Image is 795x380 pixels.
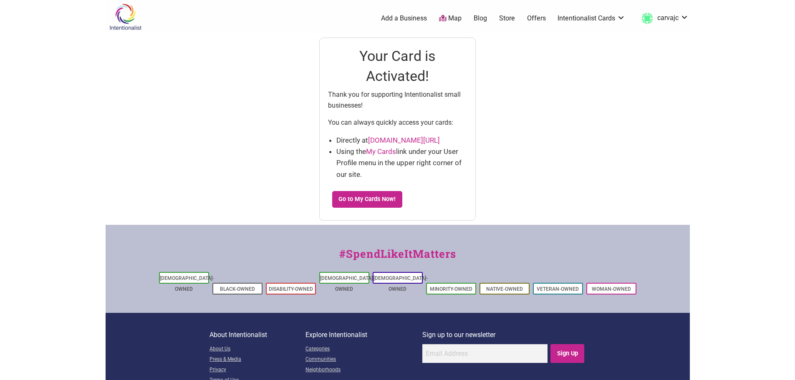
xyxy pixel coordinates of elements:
a: [DOMAIN_NAME][URL] [368,136,440,144]
a: Categories [305,344,422,355]
a: Intentionalist Cards [558,14,625,23]
a: Veteran-Owned [537,286,579,292]
a: Black-Owned [220,286,255,292]
a: Press & Media [209,355,305,365]
a: [DEMOGRAPHIC_DATA]-Owned [320,275,374,292]
a: Privacy [209,365,305,375]
a: Neighborhoods [305,365,422,375]
a: About Us [209,344,305,355]
input: Sign Up [550,344,584,363]
p: Sign up to our newsletter [422,330,586,340]
li: Using the link under your User Profile menu in the upper right corner of our site. [336,146,467,180]
a: Woman-Owned [592,286,631,292]
a: Disability-Owned [269,286,313,292]
a: Map [439,14,462,23]
a: Blog [474,14,487,23]
a: Offers [527,14,546,23]
img: Intentionalist [106,3,145,30]
p: Explore Intentionalist [305,330,422,340]
p: About Intentionalist [209,330,305,340]
a: Communities [305,355,422,365]
a: Go to My Cards Now! [332,191,402,208]
li: Directly at [336,135,467,146]
input: Email Address [422,344,548,363]
p: You can always quickly access your cards: [328,117,467,128]
div: #SpendLikeItMatters [106,246,690,270]
a: Add a Business [381,14,427,23]
a: Native-Owned [486,286,523,292]
a: [DEMOGRAPHIC_DATA]-Owned [374,275,428,292]
a: Minority-Owned [430,286,472,292]
p: Thank you for supporting Intentionalist small businesses! [328,89,467,111]
a: Store [499,14,515,23]
a: My Cards [366,147,396,156]
h1: Your Card is Activated! [328,46,467,86]
a: carvajc [637,11,689,26]
a: [DEMOGRAPHIC_DATA]-Owned [160,275,214,292]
